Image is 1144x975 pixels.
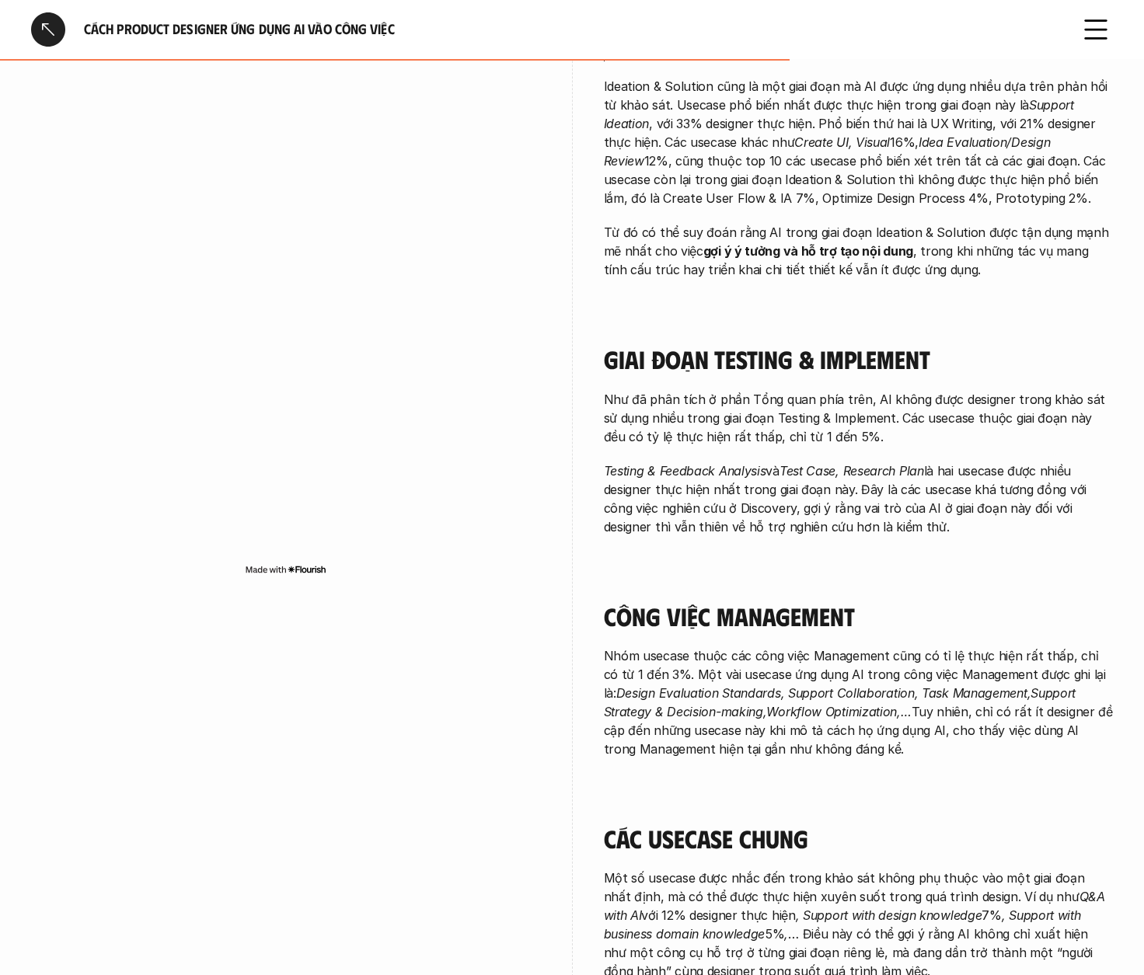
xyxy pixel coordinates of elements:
p: Như đã phân tích ở phần Tổng quan phía trên, AI không được designer trong khảo sát sử dụng nhiều ... [604,390,1114,446]
h4: Các usecase chung [604,824,1114,853]
h6: Cách Product Designer ứng dụng AI vào công việc [84,20,1060,38]
em: Design Evaluation Standards, Support Collaboration, Task Management,Support Strategy & Decision-m... [604,685,1079,719]
em: , Support with design knowledge [796,907,982,923]
em: Create UI, Visual [794,134,890,150]
strong: gợi ý ý tưởng và hỗ trợ tạo nội dung [703,243,913,259]
em: , [784,926,788,942]
h4: Giai đoạn Testing & Implement [604,344,1114,374]
p: Nhóm usecase thuộc các công việc Management cũng có tỉ lệ thực hiện rất thấp, chỉ có từ 1 đến 3%.... [604,646,1114,758]
iframe: Interactive or visual content [31,93,541,559]
p: và là hai usecase được nhiều designer thực hiện nhất trong giai đoạn này. Đây là các usecase khá ... [604,461,1114,536]
img: Made with Flourish [245,562,326,575]
em: Test Case, Research Plan [780,463,924,479]
h4: Công việc Management [604,601,1114,631]
em: Testing & Feedback Analysis [604,463,766,479]
p: Ideation & Solution cũng là một giai đoạn mà AI được ứng dụng nhiều dựa trên phản hồi từ khảo sát... [604,77,1114,207]
p: Từ đó có thể suy đoán rằng AI trong giai đoạn Ideation & Solution được tận dụng mạnh mẽ nhất cho ... [604,223,1114,279]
